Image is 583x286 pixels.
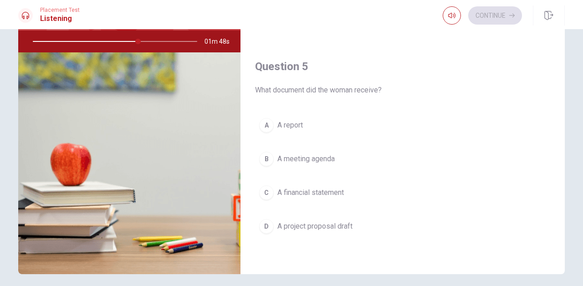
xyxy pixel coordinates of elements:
[40,13,80,24] h1: Listening
[40,7,80,13] span: Placement Test
[259,152,274,166] div: B
[255,59,550,74] h4: Question 5
[18,52,240,274] img: Discussing a New Project Proposal
[277,153,335,164] span: A meeting agenda
[205,31,237,52] span: 01m 48s
[259,219,274,234] div: D
[255,114,550,137] button: AA report
[277,221,353,232] span: A project proposal draft
[255,215,550,238] button: DA project proposal draft
[277,120,303,131] span: A report
[259,185,274,200] div: C
[255,85,550,96] span: What document did the woman receive?
[259,118,274,133] div: A
[277,187,344,198] span: A financial statement
[255,148,550,170] button: BA meeting agenda
[255,181,550,204] button: CA financial statement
